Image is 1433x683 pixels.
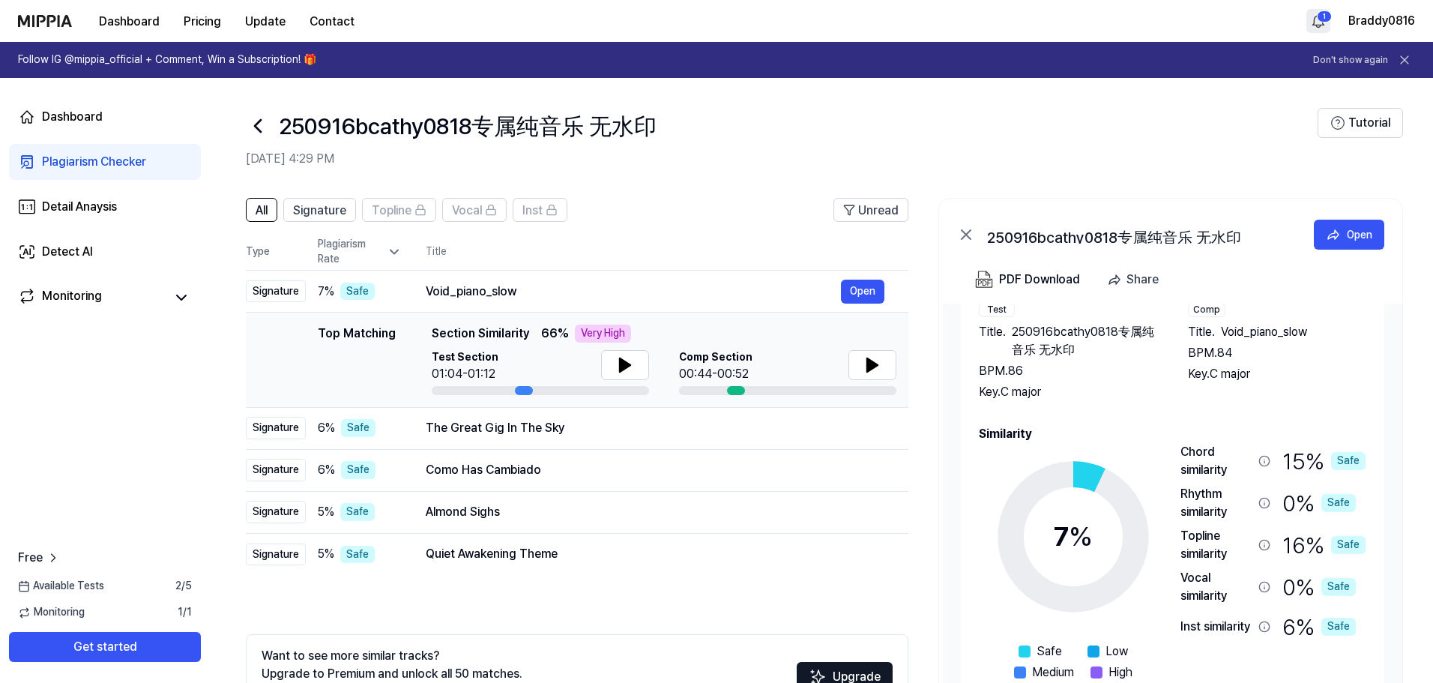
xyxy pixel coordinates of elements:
div: Safe [340,283,375,301]
span: Available Tests [18,579,104,594]
th: Type [246,234,306,271]
div: Detect AI [42,243,93,261]
h2: Similarity [979,425,1366,443]
div: 00:44-00:52 [679,365,752,383]
div: 6 % [1282,611,1356,643]
div: Plagiarism Rate [318,237,402,266]
button: Tutorial [1318,108,1403,138]
th: Title [426,234,908,270]
button: Contact [298,7,366,37]
span: 2 / 5 [175,579,192,594]
span: % [1069,520,1093,553]
span: 6 % [318,461,335,479]
button: Unread [833,198,908,222]
span: Section Similarity [432,325,529,343]
div: Safe [341,461,375,479]
span: Low [1105,643,1128,661]
a: Detect AI [9,234,201,270]
div: Topline similarity [1180,527,1252,563]
div: Share [1126,270,1159,289]
div: Very High [575,325,631,343]
div: Signature [246,459,306,481]
div: Dashboard [42,108,103,126]
span: Free [18,549,43,567]
span: 5 % [318,545,334,563]
div: Open [1347,226,1372,243]
span: Topline [372,202,411,220]
div: Test [979,303,1015,317]
a: Monitoring [18,287,165,308]
span: Void_piano_slow [1221,323,1307,341]
button: Update [233,7,298,37]
button: Don't show again [1313,54,1388,67]
div: Almond Sighs [426,503,884,521]
div: 0 % [1282,485,1356,521]
button: Signature [283,198,356,222]
div: Key. C major [979,383,1158,401]
span: 7 % [318,283,334,301]
div: Signature [246,544,306,566]
div: Safe [1321,618,1356,636]
h2: [DATE] 4:29 PM [246,150,1318,168]
div: Safe [340,503,375,521]
button: Open [1314,220,1384,250]
span: Unread [858,202,899,220]
span: High [1108,664,1132,682]
span: 250916bcathy0818专属纯音乐 无水印 [1012,323,1158,359]
a: Update [233,1,298,42]
div: Want to see more similar tracks? Upgrade to Premium and unlock all 50 matches. [262,647,522,683]
div: Safe [340,546,375,564]
img: 알림 [1309,12,1327,30]
button: Open [841,280,884,304]
span: Safe [1037,643,1062,661]
span: Medium [1032,664,1074,682]
a: Dashboard [9,99,201,135]
span: Title . [979,323,1006,359]
button: All [246,198,277,222]
img: PDF Download [975,271,993,289]
span: All [256,202,268,220]
div: Monitoring [42,287,102,308]
button: Topline [362,198,436,222]
div: Void_piano_slow [426,283,841,301]
a: Plagiarism Checker [9,144,201,180]
span: 66 % [541,325,569,343]
div: Safe [1331,536,1366,554]
button: Braddy0816 [1348,12,1415,30]
img: logo [18,15,72,27]
h1: Follow IG @mippia_official + Comment, Win a Subscription! 🎁 [18,52,316,67]
div: Chord similarity [1180,443,1252,479]
a: Free [18,549,61,567]
div: 250916bcathy0818专属纯音乐 无水印 [987,226,1287,244]
div: 01:04-01:12 [432,365,498,383]
span: Signature [293,202,346,220]
span: 5 % [318,503,334,521]
div: BPM. 84 [1188,344,1367,362]
div: Detail Anaysis [42,198,117,216]
div: PDF Download [999,270,1080,289]
span: Monitoring [18,605,85,620]
a: Dashboard [87,7,172,37]
a: Detail Anaysis [9,189,201,225]
button: 알림1 [1306,9,1330,33]
h1: 250916bcathy0818专属纯音乐 无水印 [279,110,657,142]
div: Vocal similarity [1180,569,1252,605]
div: Signature [246,417,306,439]
div: 1 [1317,10,1332,22]
div: Rhythm similarity [1180,485,1252,521]
div: 15 % [1282,443,1366,479]
div: Key. C major [1188,365,1367,383]
button: Share [1101,265,1171,295]
button: Inst [513,198,567,222]
div: Inst similarity [1180,618,1252,636]
button: Pricing [172,7,233,37]
div: 0 % [1282,569,1356,605]
div: BPM. 86 [979,362,1158,380]
span: 1 / 1 [178,605,192,620]
span: Comp Section [679,350,752,365]
span: Test Section [432,350,498,365]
